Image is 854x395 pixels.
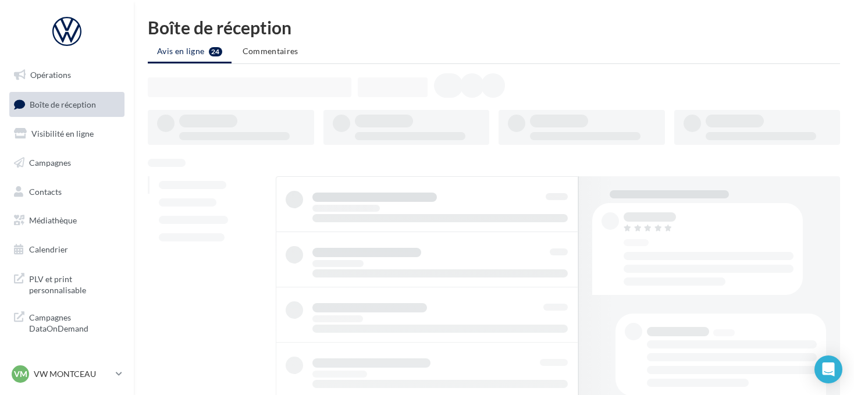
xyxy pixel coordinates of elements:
a: PLV et print personnalisable [7,266,127,301]
span: Contacts [29,186,62,196]
span: Campagnes [29,158,71,168]
div: Boîte de réception [148,19,840,36]
p: VW MONTCEAU [34,368,111,380]
a: Campagnes DataOnDemand [7,305,127,339]
span: Boîte de réception [30,99,96,109]
span: PLV et print personnalisable [29,271,120,296]
span: Commentaires [243,46,298,56]
a: Boîte de réception [7,92,127,117]
span: VM [14,368,27,380]
a: Opérations [7,63,127,87]
div: Open Intercom Messenger [814,355,842,383]
span: Visibilité en ligne [31,129,94,138]
a: Visibilité en ligne [7,122,127,146]
span: Opérations [30,70,71,80]
a: Campagnes [7,151,127,175]
a: VM VW MONTCEAU [9,363,124,385]
a: Calendrier [7,237,127,262]
span: Médiathèque [29,215,77,225]
span: Calendrier [29,244,68,254]
span: Campagnes DataOnDemand [29,309,120,334]
a: Contacts [7,180,127,204]
a: Médiathèque [7,208,127,233]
